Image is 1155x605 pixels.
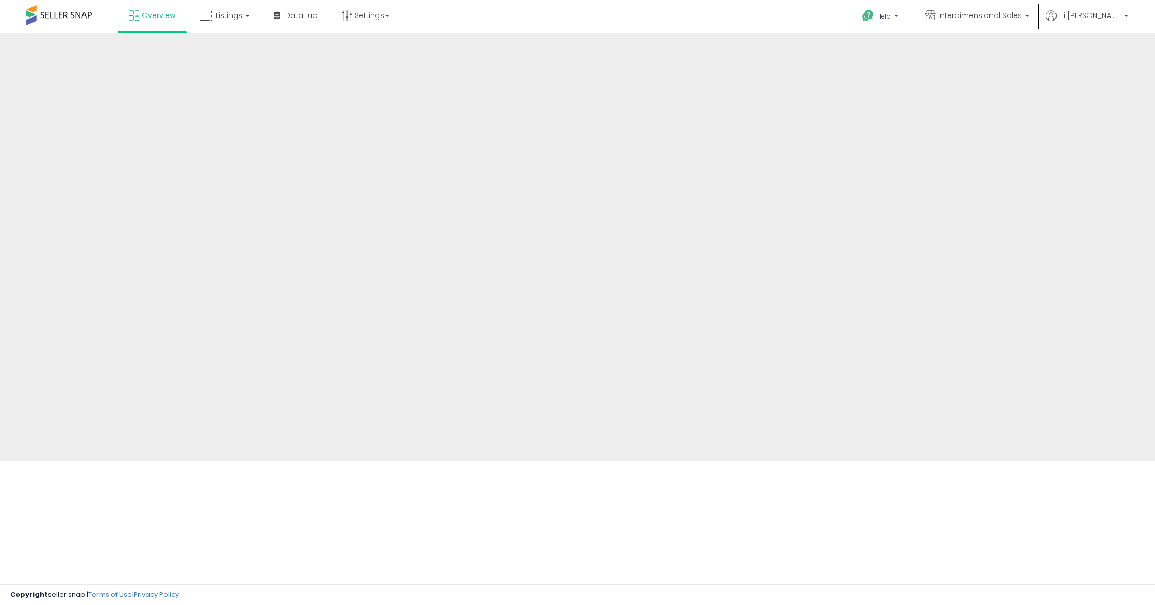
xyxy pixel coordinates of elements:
span: Hi [PERSON_NAME] [1059,10,1121,21]
span: Listings [216,10,242,21]
span: Help [877,12,891,21]
a: Help [854,2,909,33]
span: Interdimensional Sales [938,10,1022,21]
i: Get Help [862,9,874,22]
a: Hi [PERSON_NAME] [1046,10,1128,33]
span: DataHub [285,10,318,21]
span: Overview [142,10,175,21]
